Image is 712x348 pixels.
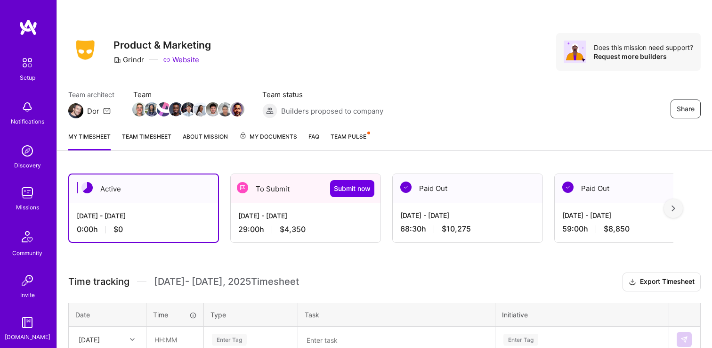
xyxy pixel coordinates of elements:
[14,160,41,170] div: Discovery
[79,335,100,345] div: [DATE]
[16,202,39,212] div: Missions
[77,211,210,221] div: [DATE] - [DATE]
[182,101,194,117] a: Team Member Avatar
[204,303,298,326] th: Type
[77,224,210,234] div: 0:00 h
[212,332,247,347] div: Enter Tag
[238,224,373,234] div: 29:00 h
[672,205,675,212] img: right
[207,101,219,117] a: Team Member Avatar
[400,210,535,220] div: [DATE] - [DATE]
[562,210,697,220] div: [DATE] - [DATE]
[218,102,232,116] img: Team Member Avatar
[68,37,102,63] img: Company Logo
[68,103,83,118] img: Team Architect
[113,39,211,51] h3: Product & Marketing
[562,182,574,193] img: Paid Out
[219,101,231,117] a: Team Member Avatar
[18,271,37,290] img: Invite
[103,107,111,115] i: icon Mail
[393,174,542,203] div: Paid Out
[280,224,306,234] span: $4,350
[157,102,171,116] img: Team Member Avatar
[629,277,636,287] i: icon Download
[163,55,199,65] a: Website
[18,141,37,160] img: discovery
[623,273,701,291] button: Export Timesheet
[130,337,135,342] i: icon Chevron
[308,132,319,150] a: FAQ
[170,101,182,117] a: Team Member Avatar
[122,132,171,150] a: Team timesheet
[503,332,538,347] div: Enter Tag
[16,225,39,248] img: Community
[238,211,373,221] div: [DATE] - [DATE]
[604,224,630,234] span: $8,850
[133,90,243,99] span: Team
[5,332,50,342] div: [DOMAIN_NAME]
[331,133,366,140] span: Team Pulse
[69,303,146,326] th: Date
[237,182,248,193] img: To Submit
[194,102,208,116] img: Team Member Avatar
[231,101,243,117] a: Team Member Avatar
[671,99,701,118] button: Share
[181,102,195,116] img: Team Member Avatar
[230,102,244,116] img: Team Member Avatar
[231,174,380,203] div: To Submit
[594,43,693,52] div: Does this mission need support?
[330,180,374,197] button: Submit now
[502,310,662,320] div: Initiative
[11,116,44,126] div: Notifications
[158,101,170,117] a: Team Member Avatar
[81,182,93,193] img: Active
[206,102,220,116] img: Team Member Avatar
[564,41,586,63] img: Avatar
[12,248,42,258] div: Community
[194,101,207,117] a: Team Member Avatar
[69,174,218,203] div: Active
[154,276,299,288] span: [DATE] - [DATE] , 2025 Timesheet
[281,106,383,116] span: Builders proposed to company
[239,132,297,150] a: My Documents
[239,132,297,142] span: My Documents
[555,174,704,203] div: Paid Out
[262,90,383,99] span: Team status
[68,276,129,288] span: Time tracking
[18,183,37,202] img: teamwork
[145,102,159,116] img: Team Member Avatar
[113,55,144,65] div: Grindr
[18,313,37,332] img: guide book
[400,224,535,234] div: 68:30 h
[19,19,38,36] img: logo
[298,303,495,326] th: Task
[442,224,471,234] span: $10,275
[20,290,35,300] div: Invite
[146,101,158,117] a: Team Member Avatar
[153,310,197,320] div: Time
[169,102,183,116] img: Team Member Avatar
[594,52,693,61] div: Request more builders
[68,132,111,150] a: My timesheet
[113,224,123,234] span: $0
[87,106,99,116] div: Dor
[113,56,121,64] i: icon CompanyGray
[680,336,688,343] img: Submit
[334,184,371,193] span: Submit now
[677,104,695,114] span: Share
[18,98,37,116] img: bell
[183,132,228,150] a: About Mission
[20,73,35,83] div: Setup
[133,101,146,117] a: Team Member Avatar
[562,224,697,234] div: 59:00 h
[17,53,37,73] img: setup
[132,102,146,116] img: Team Member Avatar
[262,103,277,118] img: Builders proposed to company
[400,182,412,193] img: Paid Out
[68,90,114,99] span: Team architect
[331,132,369,150] a: Team Pulse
